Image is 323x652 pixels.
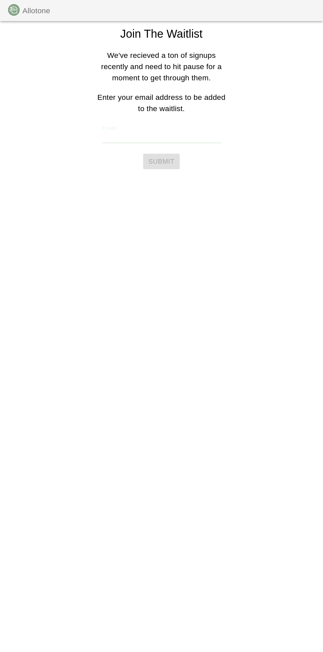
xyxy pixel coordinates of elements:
[96,92,228,114] p: Enter your email address to be added to the waitlist.
[22,5,50,16] p: Allotone
[96,50,228,84] p: We've recieved a ton of signups recently and need to hit pause for a moment to get through them.
[22,5,315,16] nav: Breadcrumb
[102,125,117,131] label: Email
[8,4,20,16] img: logo
[120,26,203,42] h5: Join The Waitlist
